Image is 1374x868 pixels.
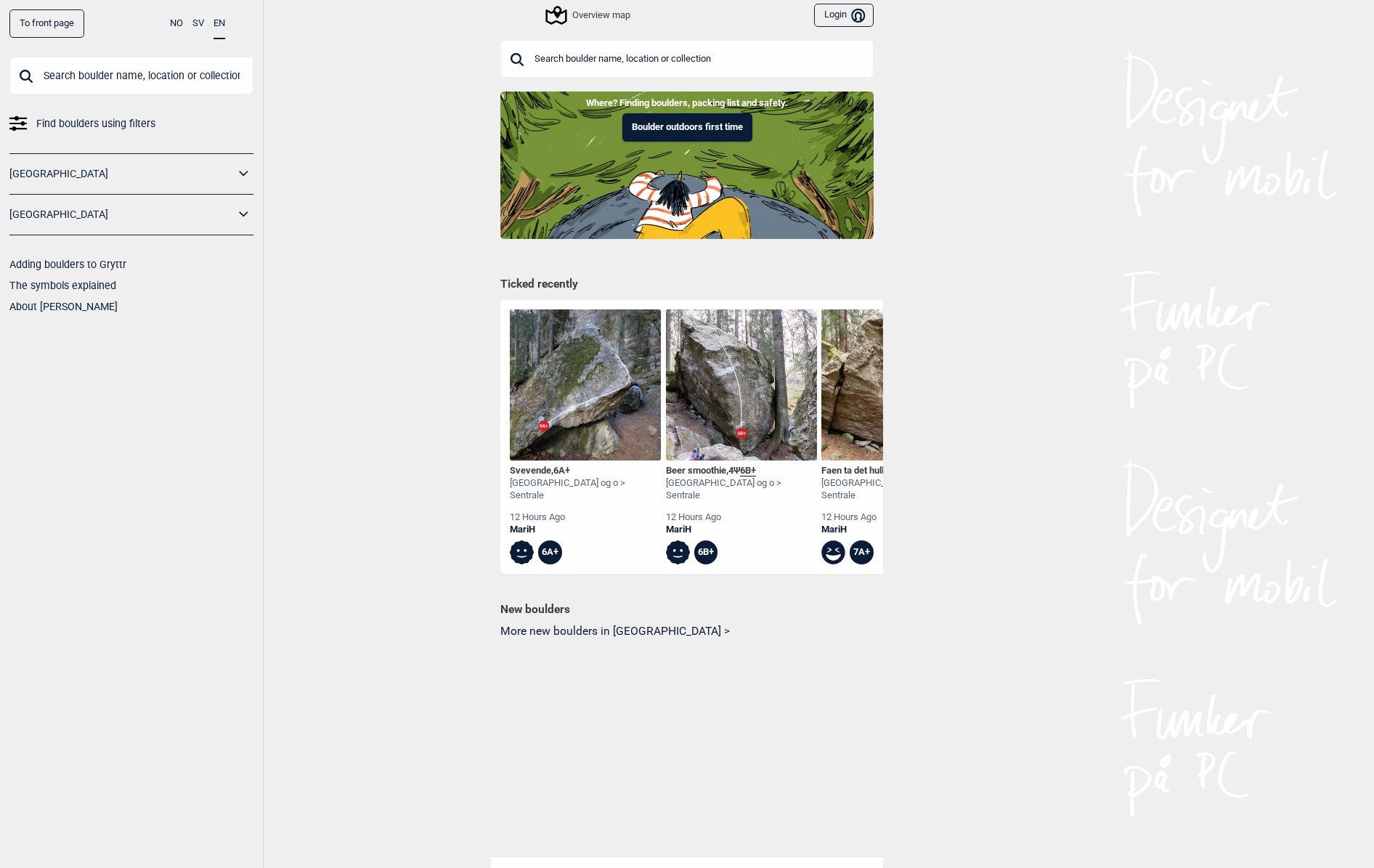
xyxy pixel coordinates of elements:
div: Faen ta det hullet , Ψ [821,465,972,477]
div: 12 hours ago [510,511,661,524]
span: 4 [728,465,733,476]
p: Where? Finding boulders, packing list and safety. [11,96,1363,110]
div: 7A+ [850,540,874,564]
img: Faen ta det hullet [821,309,972,461]
a: MariH [666,524,817,536]
div: Beer smoothie , Ψ [666,465,817,477]
div: 12 hours ago [666,511,817,524]
button: SV [192,9,204,38]
div: [GEOGRAPHIC_DATA] og o > Sentrale [666,477,817,502]
a: MariH [821,524,972,536]
span: 6A+ [553,465,570,476]
div: 6A+ [538,540,562,564]
button: Login [814,4,874,28]
button: EN [214,9,225,39]
a: To front page [9,9,84,38]
a: [GEOGRAPHIC_DATA] [9,163,235,184]
div: Svevende , [510,465,661,477]
a: The symbols explained [9,280,116,291]
h1: Ticked recently [500,277,874,293]
span: Find boulders using filters [36,113,155,134]
button: Boulder outdoors first time [622,113,752,142]
a: MariH [510,524,661,536]
input: Search boulder name, location or collection [500,40,874,78]
button: More new boulders in [GEOGRAPHIC_DATA] > [500,621,874,644]
h1: New boulders [500,602,874,617]
div: 6B+ [694,540,718,564]
a: [GEOGRAPHIC_DATA] [9,204,235,225]
img: Beer smoothie 200405 [666,309,817,461]
button: NO [170,9,183,38]
div: Overview map [548,7,630,24]
a: Find boulders using filters [9,113,253,134]
div: 12 hours ago [821,511,972,524]
a: About [PERSON_NAME] [9,301,118,312]
div: [GEOGRAPHIC_DATA] og o > Sentrale [510,477,661,502]
input: Search boulder name, location or collection [9,57,253,94]
img: Svevende 200402 [510,309,661,461]
span: 6B+ [740,465,756,476]
img: Indoor to outdoor [500,92,874,238]
a: Adding boulders to Gryttr [9,259,126,270]
div: [GEOGRAPHIC_DATA] og o > Sentrale [821,477,972,502]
